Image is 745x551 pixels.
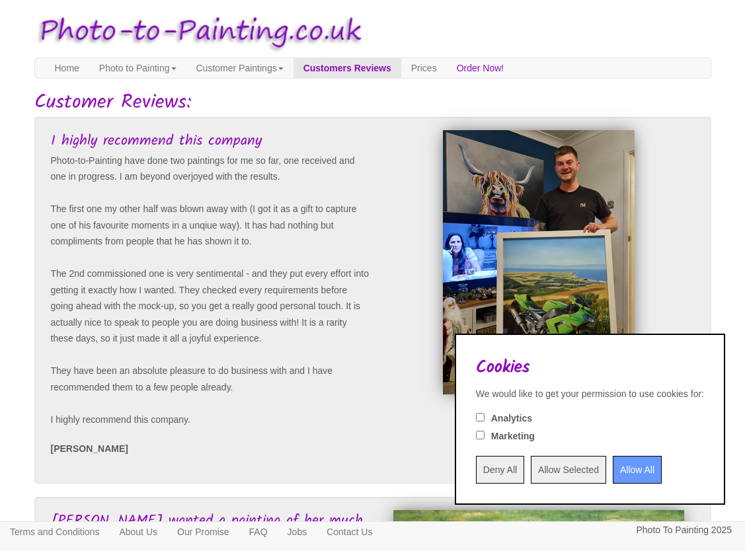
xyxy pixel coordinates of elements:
a: Our Promise [167,522,239,542]
a: Prices [401,58,447,78]
h1: Customer Reviews: [34,92,711,114]
a: Jobs [278,522,317,542]
a: Order Now! [447,58,514,78]
a: Customer Paintings [186,58,294,78]
label: Marketing [491,429,535,443]
div: We would like to get your permission to use cookies for: [476,387,704,400]
label: Analytics [491,412,532,425]
a: About Us [109,522,167,542]
a: Contact Us [317,522,382,542]
img: Leanne Hackett's Finished Painting [443,130,635,394]
h3: I highly recommend this company [51,133,370,149]
p: Photo-to-Painting have done two paintings for me so far, one received and one in progress. I am b... [51,153,370,428]
a: Customers Reviews [294,58,401,78]
img: Photo to Painting [28,7,366,57]
input: Allow All [613,456,662,484]
input: Deny All [476,456,524,484]
a: Home [45,58,89,78]
strong: [PERSON_NAME] [51,443,128,454]
h3: [PERSON_NAME] wanted a painting of her much loved [PERSON_NAME] [51,513,370,545]
a: FAQ [239,522,278,542]
h2: Cookies [476,358,704,377]
input: Allow Selected [531,456,606,484]
a: Photo to Painting [89,58,186,78]
p: Photo To Painting 2025 [636,522,732,538]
